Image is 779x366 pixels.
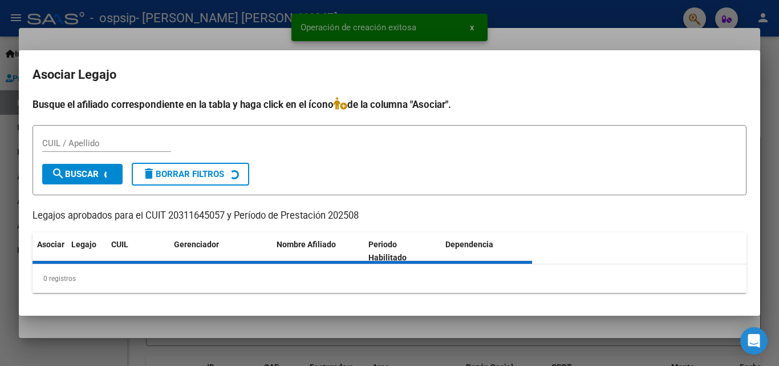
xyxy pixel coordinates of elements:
[142,167,156,180] mat-icon: delete
[107,232,169,270] datatable-header-cell: CUIL
[174,240,219,249] span: Gerenciador
[368,240,407,262] span: Periodo Habilitado
[33,97,746,112] h4: Busque el afiliado correspondiente en la tabla y haga click en el ícono de la columna "Asociar".
[364,232,441,270] datatable-header-cell: Periodo Habilitado
[132,163,249,186] button: Borrar Filtros
[441,232,533,270] datatable-header-cell: Dependencia
[42,164,123,184] button: Buscar
[142,169,224,179] span: Borrar Filtros
[111,240,128,249] span: CUIL
[445,240,493,249] span: Dependencia
[277,240,336,249] span: Nombre Afiliado
[51,167,65,180] mat-icon: search
[740,327,768,355] div: Open Intercom Messenger
[33,264,746,293] div: 0 registros
[33,209,746,223] p: Legajos aprobados para el CUIT 20311645057 y Período de Prestación 202508
[272,232,364,270] datatable-header-cell: Nombre Afiliado
[51,169,99,179] span: Buscar
[33,64,746,86] h2: Asociar Legajo
[67,232,107,270] datatable-header-cell: Legajo
[33,232,67,270] datatable-header-cell: Asociar
[169,232,272,270] datatable-header-cell: Gerenciador
[37,240,64,249] span: Asociar
[71,240,96,249] span: Legajo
